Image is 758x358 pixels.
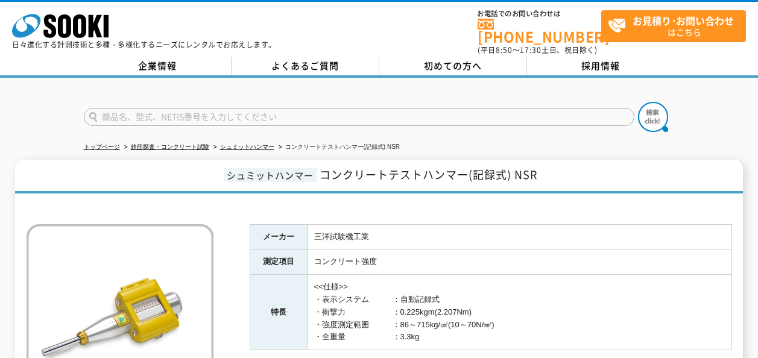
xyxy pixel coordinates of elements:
img: btn_search.png [638,102,668,132]
td: <<仕様>> ・表示システム ：自動記録式 ・衝撃力 ：0.225kgm(2.207Nm) ・強度測定範囲 ：86～715kg/㎠(10～70N/㎟) ・全重量 ：3.3kg [308,275,731,350]
a: [PHONE_NUMBER] [478,19,601,43]
a: よくあるご質問 [232,57,379,75]
span: お電話でのお問い合わせは [478,10,601,17]
a: 初めての方へ [379,57,527,75]
span: 17:30 [520,45,542,55]
th: 測定項目 [250,250,308,275]
a: 鉄筋探査・コンクリート試験 [131,143,209,150]
span: 8:50 [496,45,513,55]
a: シュミットハンマー [220,143,274,150]
th: 特長 [250,275,308,350]
strong: お見積り･お問い合わせ [633,13,734,28]
span: 初めての方へ [424,59,482,72]
span: はこちら [608,11,745,41]
span: シュミットハンマー [224,168,317,182]
p: 日々進化する計測技術と多種・多様化するニーズにレンタルでお応えします。 [12,41,276,48]
td: 三洋試験機工業 [308,224,731,250]
a: お見積り･お問い合わせはこちら [601,10,746,42]
td: コンクリート強度 [308,250,731,275]
input: 商品名、型式、NETIS番号を入力してください [84,108,634,126]
th: メーカー [250,224,308,250]
a: 企業情報 [84,57,232,75]
span: (平日 ～ 土日、祝日除く) [478,45,597,55]
a: 採用情報 [527,57,675,75]
a: トップページ [84,143,120,150]
span: コンクリートテストハンマー(記録式) NSR [320,166,537,183]
li: コンクリートテストハンマー(記録式) NSR [276,141,400,154]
